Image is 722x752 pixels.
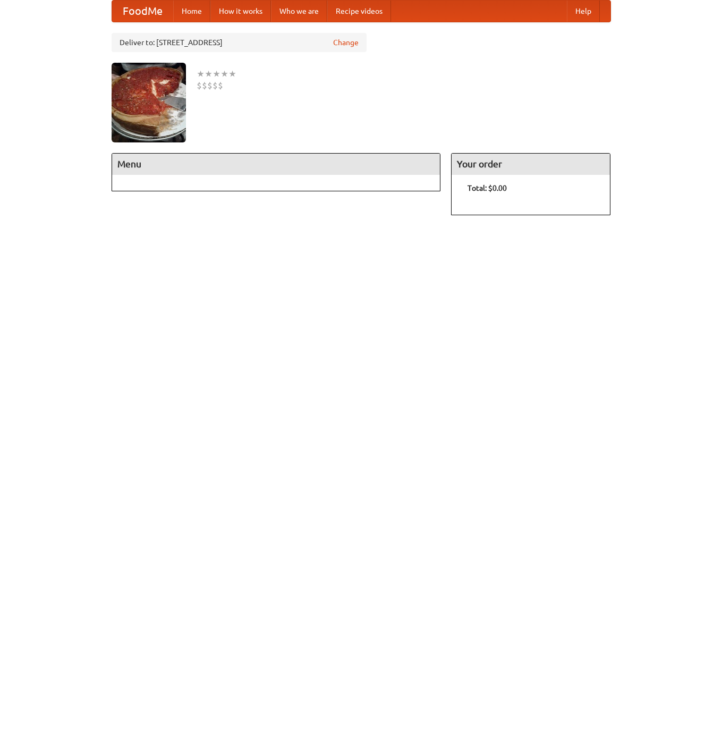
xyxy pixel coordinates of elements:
li: ★ [213,68,220,80]
li: ★ [205,68,213,80]
li: ★ [228,68,236,80]
div: Deliver to: [STREET_ADDRESS] [112,33,367,52]
a: Who we are [271,1,327,22]
li: $ [218,80,223,91]
a: Home [173,1,210,22]
li: $ [213,80,218,91]
h4: Menu [112,154,440,175]
a: Help [567,1,600,22]
li: ★ [220,68,228,80]
b: Total: $0.00 [468,184,507,192]
li: $ [207,80,213,91]
a: Recipe videos [327,1,391,22]
a: Change [333,37,359,48]
a: How it works [210,1,271,22]
img: angular.jpg [112,63,186,142]
li: ★ [197,68,205,80]
li: $ [202,80,207,91]
h4: Your order [452,154,610,175]
li: $ [197,80,202,91]
a: FoodMe [112,1,173,22]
